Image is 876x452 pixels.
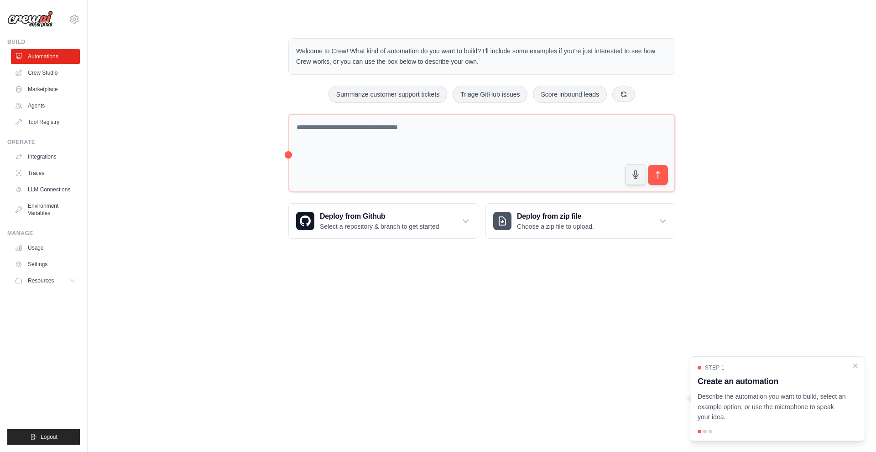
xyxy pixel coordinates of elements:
button: Logout [7,429,80,445]
p: Choose a zip file to upload. [517,222,594,231]
a: Integrations [11,149,80,164]
a: LLM Connections [11,182,80,197]
a: Marketplace [11,82,80,97]
h3: Deploy from zip file [517,211,594,222]
div: Operate [7,139,80,146]
a: Environment Variables [11,199,80,221]
a: Tool Registry [11,115,80,129]
button: Score inbound leads [533,86,607,103]
a: Usage [11,241,80,255]
h3: Deploy from Github [320,211,441,222]
button: Summarize customer support tickets [328,86,447,103]
h3: Create an automation [698,375,846,388]
div: Manage [7,230,80,237]
button: Close walkthrough [852,362,859,370]
span: Step 1 [705,364,725,371]
p: Describe the automation you want to build, select an example option, or use the microphone to spe... [698,391,846,422]
p: Welcome to Crew! What kind of automation do you want to build? I'll include some examples if you'... [296,46,667,67]
span: Logout [41,433,57,441]
button: Triage GitHub issues [453,86,527,103]
span: Resources [28,277,54,284]
button: Resources [11,273,80,288]
a: Traces [11,166,80,180]
a: Agents [11,98,80,113]
a: Settings [11,257,80,272]
div: Build [7,38,80,46]
img: Logo [7,10,53,28]
a: Crew Studio [11,66,80,80]
a: Automations [11,49,80,64]
p: Select a repository & branch to get started. [320,222,441,231]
